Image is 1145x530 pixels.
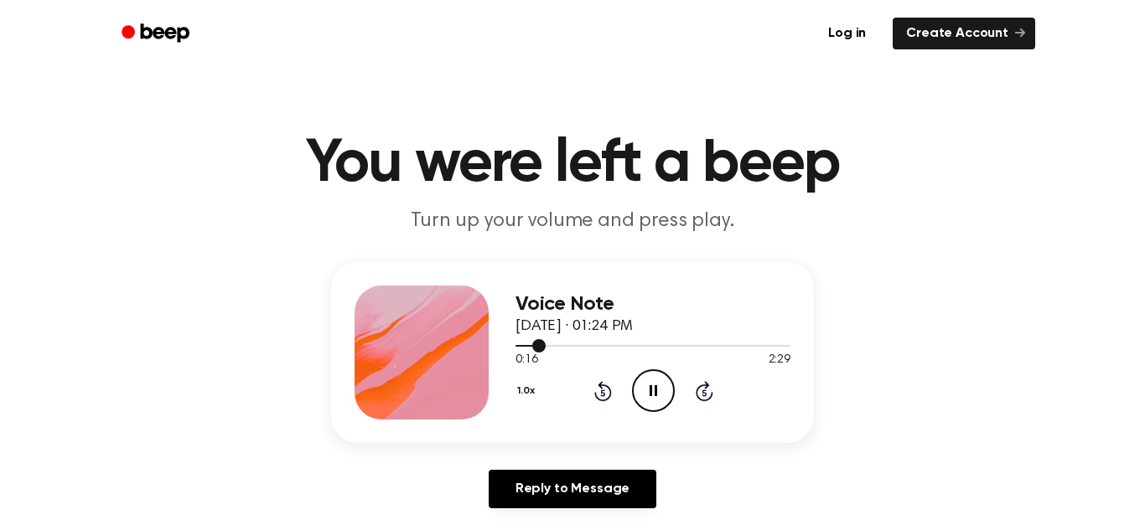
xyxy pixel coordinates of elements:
p: Turn up your volume and press play. [251,208,894,235]
a: Beep [110,18,205,50]
h3: Voice Note [516,293,790,316]
button: 1.0x [516,377,541,405]
span: 0:16 [516,352,537,369]
a: Log in [811,14,883,53]
span: 2:29 [769,352,790,369]
a: Create Account [893,18,1035,49]
h1: You were left a beep [143,134,1002,194]
span: [DATE] · 01:24 PM [516,319,633,334]
a: Reply to Message [489,470,656,508]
